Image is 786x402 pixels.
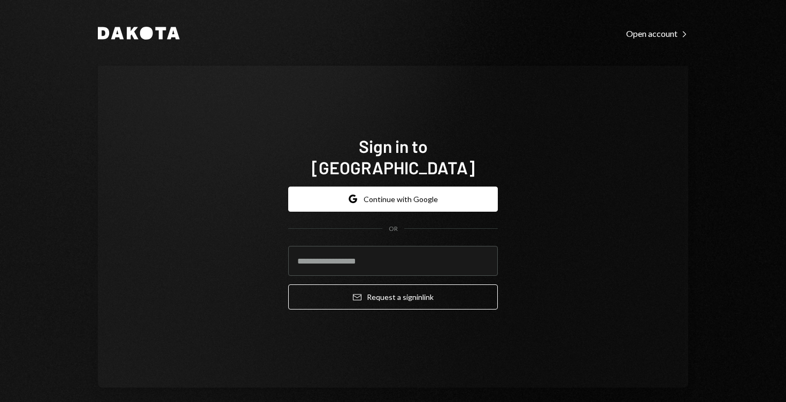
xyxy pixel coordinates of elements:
h1: Sign in to [GEOGRAPHIC_DATA] [288,135,498,178]
a: Open account [626,27,688,39]
button: Request a signinlink [288,284,498,310]
div: OR [389,225,398,234]
div: Open account [626,28,688,39]
button: Continue with Google [288,187,498,212]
